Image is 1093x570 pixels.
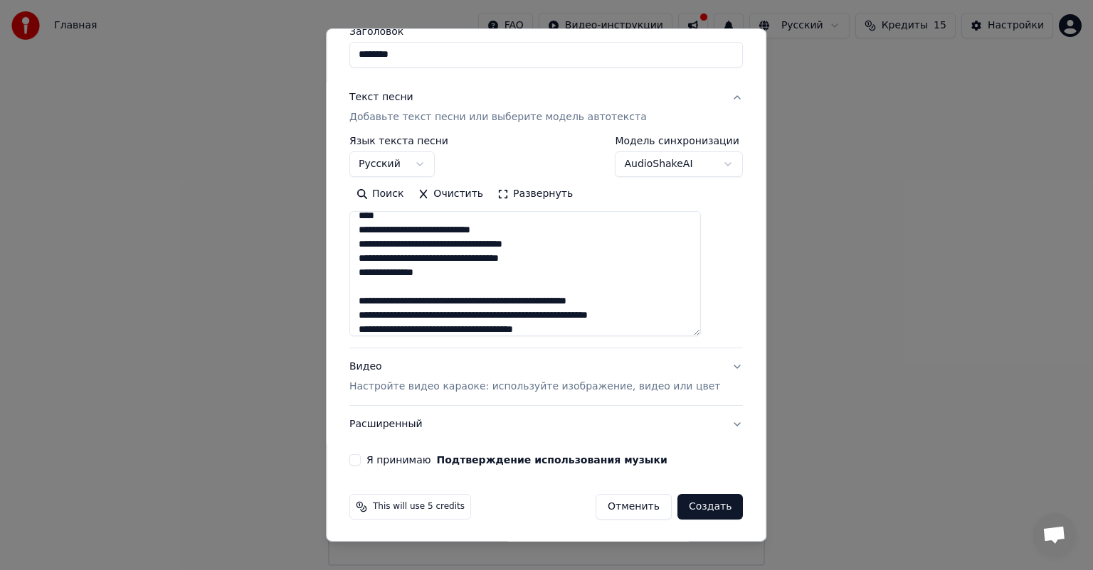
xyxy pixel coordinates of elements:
[349,183,411,205] button: Поиск
[411,183,491,205] button: Очистить
[349,406,743,443] button: Расширенный
[490,183,580,205] button: Развернуть
[677,494,743,520] button: Создать
[349,136,743,348] div: Текст песниДобавьте текст песни или выберите модель автотекста
[349,360,720,394] div: Видео
[349,79,743,136] button: Текст песниДобавьте текст песни или выберите модель автотекста
[366,455,667,465] label: Я принимаю
[349,136,448,146] label: Язык текста песни
[349,26,743,36] label: Заголовок
[616,136,744,146] label: Модель синхронизации
[596,494,672,520] button: Отменить
[349,380,720,394] p: Настройте видео караоке: используйте изображение, видео или цвет
[373,501,465,512] span: This will use 5 credits
[437,455,667,465] button: Я принимаю
[349,348,743,405] button: ВидеоНастройте видео караоке: используйте изображение, видео или цвет
[349,110,647,124] p: Добавьте текст песни или выберите модель автотекста
[349,90,413,104] div: Текст песни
